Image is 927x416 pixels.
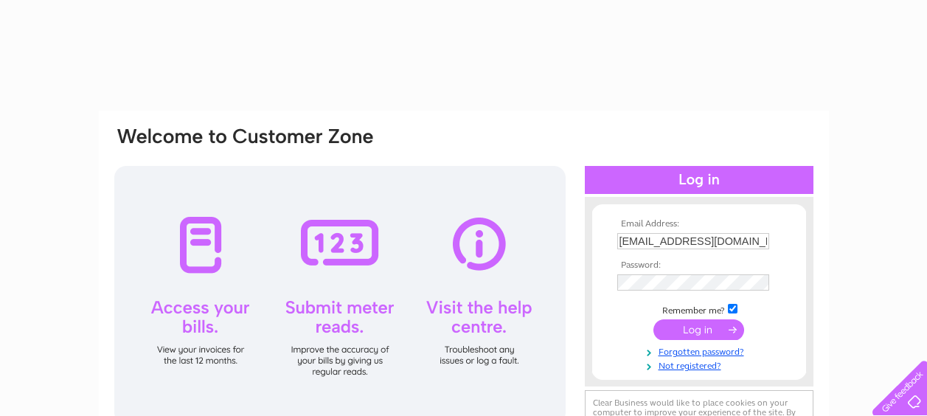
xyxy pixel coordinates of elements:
[617,358,785,372] a: Not registered?
[617,344,785,358] a: Forgotten password?
[614,219,785,229] th: Email Address:
[653,319,744,340] input: Submit
[614,302,785,316] td: Remember me?
[614,260,785,271] th: Password:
